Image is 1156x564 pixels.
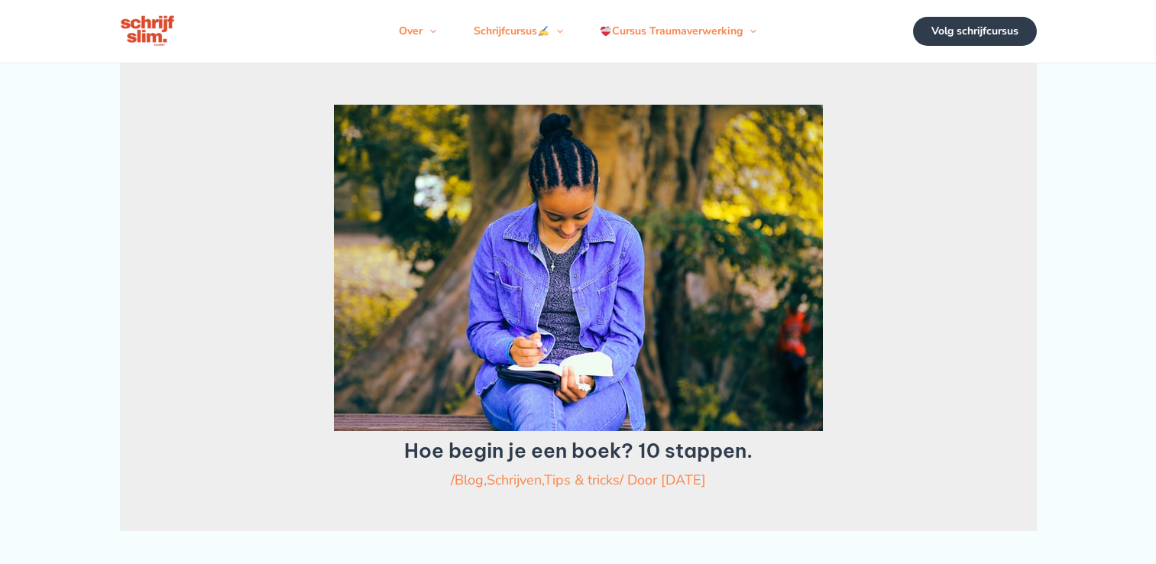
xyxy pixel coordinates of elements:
span: , , [455,471,620,489]
span: Menu schakelen [743,8,756,54]
a: OverMenu schakelen [380,8,455,54]
a: Tips & tricks [544,471,620,489]
img: ❤️‍🩹 [601,26,611,37]
img: schrijfcursus schrijfslim academy [120,14,176,49]
span: Menu schakelen [549,8,563,54]
a: Cursus TraumaverwerkingMenu schakelen [581,8,775,54]
a: Schrijven [487,471,542,489]
a: SchrijfcursusMenu schakelen [455,8,581,54]
nav: Primaire site navigatie [380,8,775,54]
a: Blog [455,471,484,489]
h1: Hoe begin je een boek? 10 stappen. [176,439,980,462]
a: Volg schrijfcursus [913,17,1037,46]
a: [DATE] [661,471,706,489]
span: Menu schakelen [423,8,436,54]
img: Hoe begin je met een boek schrijven [334,105,823,431]
div: / / Door [176,470,980,490]
img: ✍️ [538,26,549,37]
